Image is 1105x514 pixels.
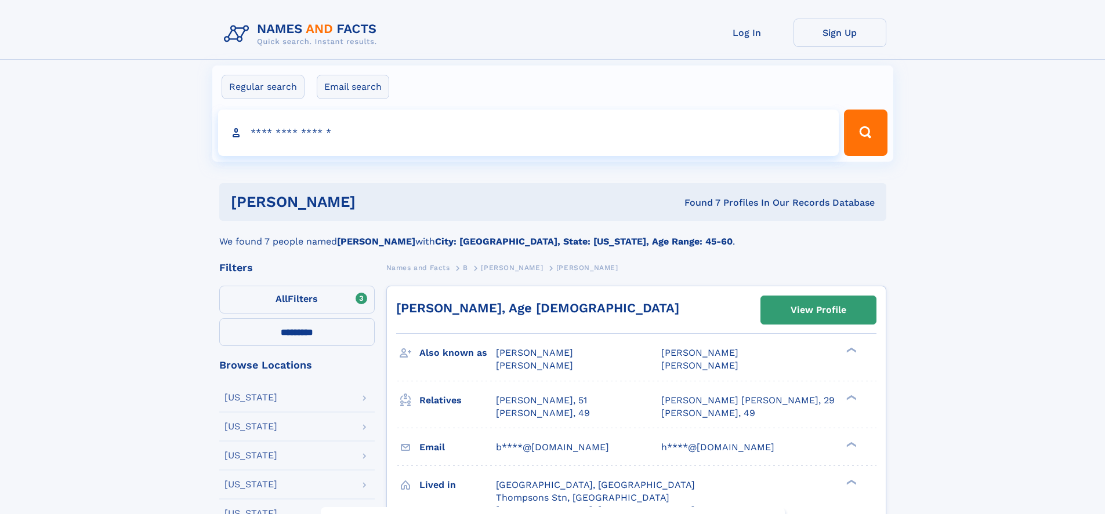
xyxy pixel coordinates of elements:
[224,393,277,402] div: [US_STATE]
[843,347,857,354] div: ❯
[843,478,857,486] div: ❯
[701,19,794,47] a: Log In
[386,260,450,275] a: Names and Facts
[496,492,669,503] span: Thompsons Stn, [GEOGRAPHIC_DATA]
[419,343,496,363] h3: Also known as
[419,391,496,410] h3: Relatives
[276,293,288,304] span: All
[661,347,738,358] span: [PERSON_NAME]
[218,110,839,156] input: search input
[224,480,277,489] div: [US_STATE]
[791,297,846,323] div: View Profile
[556,264,618,272] span: [PERSON_NAME]
[843,440,857,448] div: ❯
[419,475,496,495] h3: Lived in
[496,479,695,490] span: [GEOGRAPHIC_DATA], [GEOGRAPHIC_DATA]
[219,286,375,313] label: Filters
[219,19,386,50] img: Logo Names and Facts
[761,296,876,324] a: View Profile
[224,451,277,460] div: [US_STATE]
[419,438,496,457] h3: Email
[463,260,468,275] a: B
[496,347,573,358] span: [PERSON_NAME]
[481,264,543,272] span: [PERSON_NAME]
[396,301,679,315] a: [PERSON_NAME], Age [DEMOGRAPHIC_DATA]
[496,407,590,420] a: [PERSON_NAME], 49
[661,394,835,407] a: [PERSON_NAME] [PERSON_NAME], 29
[481,260,543,275] a: [PERSON_NAME]
[794,19,886,47] a: Sign Up
[843,393,857,401] div: ❯
[661,360,738,371] span: [PERSON_NAME]
[463,264,468,272] span: B
[661,407,755,420] a: [PERSON_NAME], 49
[219,263,375,273] div: Filters
[224,422,277,431] div: [US_STATE]
[222,75,305,99] label: Regular search
[219,221,886,249] div: We found 7 people named with .
[337,236,415,247] b: [PERSON_NAME]
[496,394,587,407] a: [PERSON_NAME], 51
[219,360,375,370] div: Browse Locations
[496,360,573,371] span: [PERSON_NAME]
[231,195,520,209] h1: [PERSON_NAME]
[844,110,887,156] button: Search Button
[520,196,875,209] div: Found 7 Profiles In Our Records Database
[435,236,733,247] b: City: [GEOGRAPHIC_DATA], State: [US_STATE], Age Range: 45-60
[317,75,389,99] label: Email search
